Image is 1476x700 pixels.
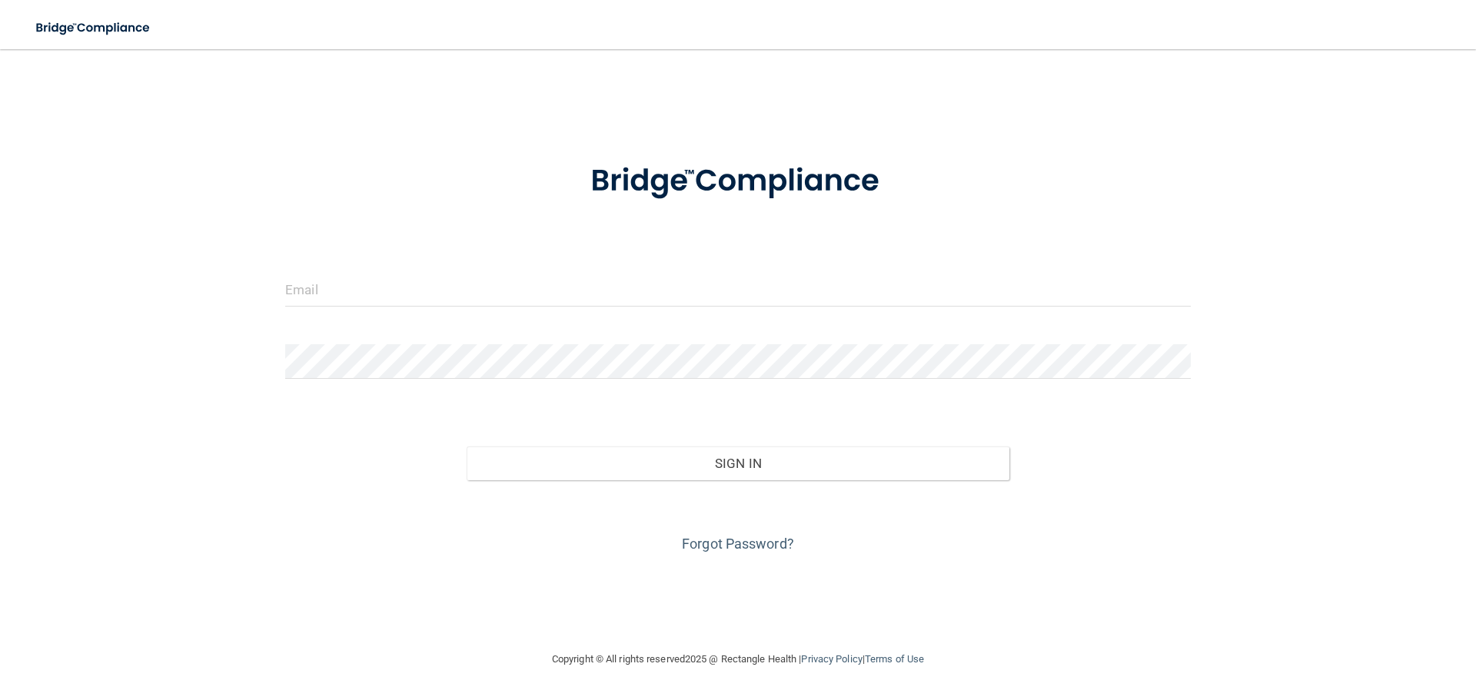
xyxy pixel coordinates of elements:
[559,141,917,221] img: bridge_compliance_login_screen.278c3ca4.svg
[682,536,794,552] a: Forgot Password?
[457,635,1019,684] div: Copyright © All rights reserved 2025 @ Rectangle Health | |
[467,446,1010,480] button: Sign In
[865,653,924,665] a: Terms of Use
[23,12,165,44] img: bridge_compliance_login_screen.278c3ca4.svg
[285,272,1191,307] input: Email
[801,653,862,665] a: Privacy Policy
